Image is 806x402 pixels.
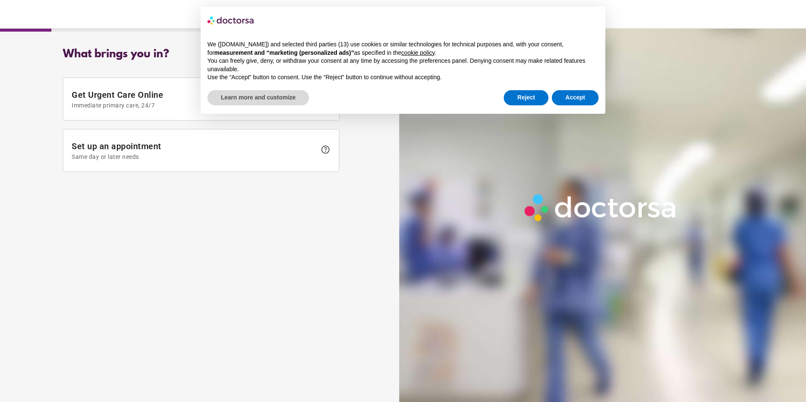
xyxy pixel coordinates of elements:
p: Use the “Accept” button to consent. Use the “Reject” button to continue without accepting. [207,73,599,82]
p: We ([DOMAIN_NAME]) and selected third parties (13) use cookies or similar technologies for techni... [207,40,599,57]
button: Reject [504,90,548,105]
span: Set up an appointment [72,141,316,160]
a: cookie policy [401,49,435,56]
span: Get Urgent Care Online [72,90,316,109]
p: You can freely give, deny, or withdraw your consent at any time by accessing the preferences pane... [207,57,599,73]
strong: measurement and “marketing (personalized ads)” [214,49,354,56]
div: What brings you in? [63,48,339,61]
button: Accept [552,90,599,105]
span: Same day or later needs [72,153,316,160]
img: logo [207,13,255,27]
span: help [320,145,330,155]
button: Learn more and customize [207,90,309,105]
img: Logo-Doctorsa-trans-White-partial-flat.png [520,190,681,225]
span: Immediate primary care, 24/7 [72,102,316,109]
